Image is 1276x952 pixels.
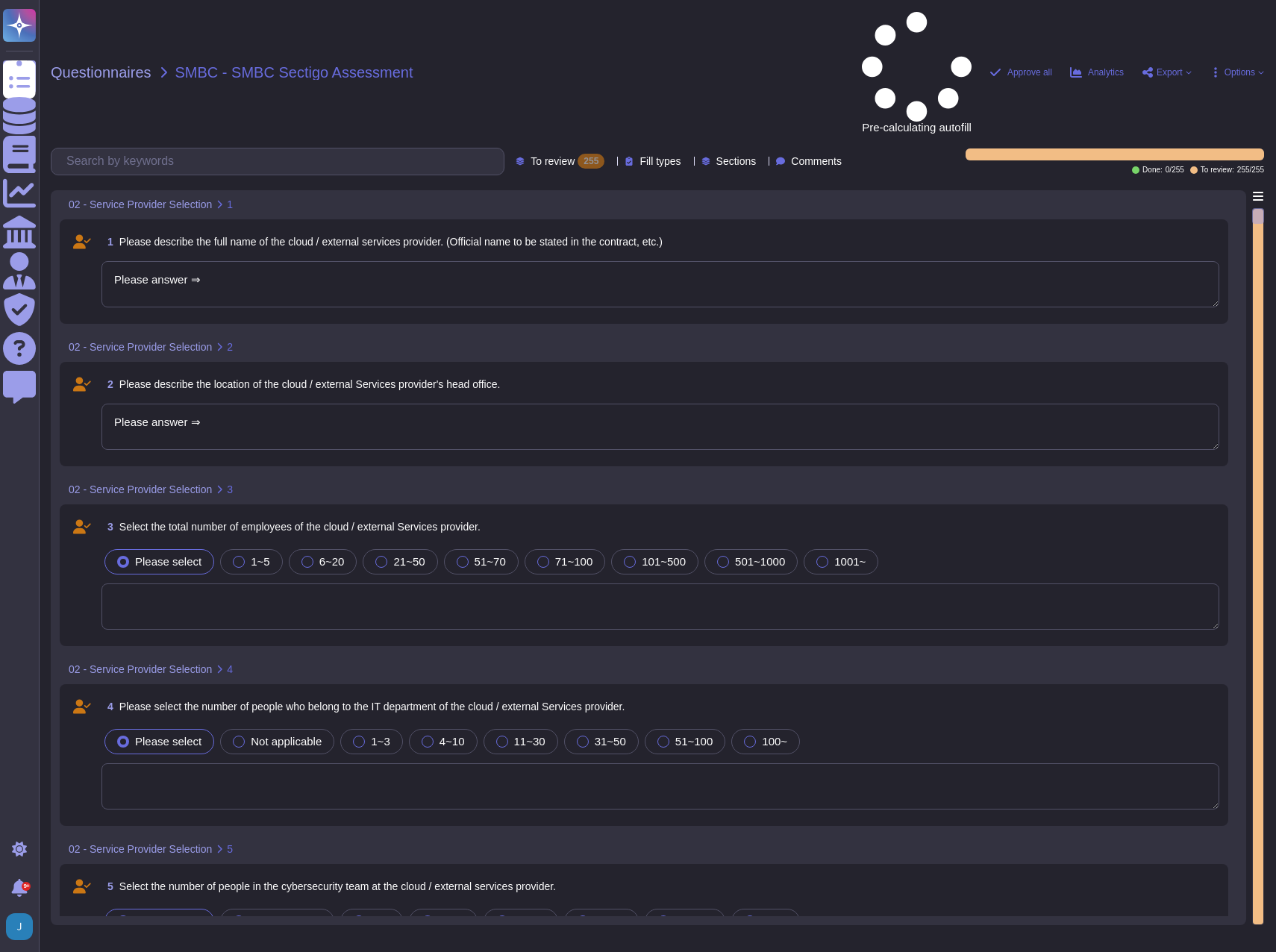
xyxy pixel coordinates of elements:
textarea: Please answer ⇒ [101,261,1219,307]
span: 31~50 [595,915,626,927]
span: 1 [227,199,233,210]
span: Not applicable [251,915,322,927]
span: Please describe the full name of the cloud / external services provider. (Official name to be sta... [119,236,663,248]
span: 101~500 [642,555,686,568]
span: Select the total number of employees of the cloud / external Services provider. [119,521,481,533]
span: Done: [1142,166,1163,174]
span: 02 - Service Provider Selection [69,484,212,495]
span: Analytics [1088,68,1124,77]
span: 3 [101,522,113,532]
span: 4 [227,664,233,674]
span: 02 - Service Provider Selection [69,199,212,210]
span: Please select [135,915,201,927]
span: 51~100 [675,915,713,927]
span: To review [531,156,575,166]
span: 2 [227,342,233,352]
span: 11~30 [514,735,545,748]
div: 255 [578,154,604,169]
span: 2 [101,379,113,389]
span: Export [1157,68,1183,77]
span: 71~100 [555,555,592,568]
span: 4~10 [440,915,465,927]
button: Approve all [989,66,1052,78]
span: Sections [716,156,757,166]
span: 02 - Service Provider Selection [69,664,212,674]
span: Not applicable [251,735,322,748]
span: 1001~ [834,555,866,568]
span: 1 [101,237,113,247]
span: Fill types [639,156,681,166]
span: 4 [101,701,113,712]
span: Please select the number of people who belong to the IT department of the cloud / external Servic... [119,701,625,713]
span: 6~20 [319,555,345,568]
span: Approve all [1007,68,1052,77]
span: Please select [135,555,201,568]
span: 5 [101,881,113,892]
span: 255 / 255 [1237,166,1264,174]
span: Questionnaires [51,65,151,80]
input: Search by keywords [59,148,504,175]
img: user [6,913,33,940]
span: 21~50 [393,555,425,568]
span: 02 - Service Provider Selection [69,342,212,352]
span: 4~10 [440,735,465,748]
span: 0 / 255 [1166,166,1184,174]
span: Select the number of people in the cybersecurity team at the cloud / external services provider. [119,880,556,892]
span: 1~3 [371,915,390,927]
span: 1~3 [371,735,390,748]
span: 100~ [762,735,787,748]
div: 9+ [22,882,31,891]
span: To review: [1201,166,1234,174]
span: 02 - Service Provider Selection [69,844,212,854]
span: Options [1225,68,1255,77]
span: Comments [791,156,842,166]
button: Analytics [1070,66,1124,78]
span: 3 [227,484,233,495]
span: 11~30 [514,915,545,927]
span: Please describe the location of the cloud / external Services provider's head office. [119,378,501,390]
span: 100~ [762,915,787,927]
span: 501~1000 [735,555,785,568]
span: 31~50 [595,735,626,748]
span: 5 [227,844,233,854]
span: Pre-calculating autofill [862,12,972,133]
span: 51~100 [675,735,713,748]
span: 1~5 [251,555,269,568]
span: Please select [135,735,201,748]
button: user [3,910,43,943]
span: 51~70 [475,555,506,568]
textarea: Please answer ⇒ [101,404,1219,450]
span: SMBC - SMBC Sectigo Assessment [175,65,413,80]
